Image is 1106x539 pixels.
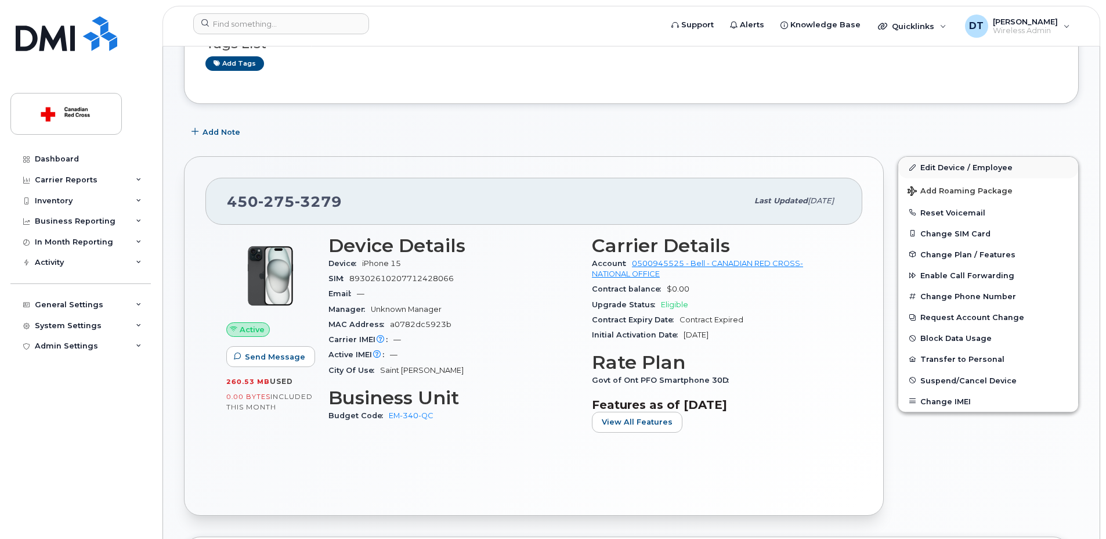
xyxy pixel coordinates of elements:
button: View All Features [592,412,682,433]
h3: Business Unit [328,387,578,408]
span: — [390,350,397,359]
button: Add Roaming Package [898,178,1078,202]
button: Change SIM Card [898,223,1078,244]
h3: Tags List [205,37,1057,51]
a: Alerts [722,13,772,37]
button: Add Note [184,121,250,142]
h3: Carrier Details [592,235,841,256]
span: [DATE] [808,196,834,205]
input: Find something... [193,13,369,34]
span: Eligible [661,300,688,309]
span: 450 [227,193,342,210]
span: Active IMEI [328,350,390,359]
span: — [357,289,364,298]
span: Account [592,259,632,268]
span: Last updated [754,196,808,205]
span: used [270,377,293,386]
span: Add Roaming Package [908,186,1013,197]
span: Knowledge Base [790,19,861,31]
span: $0.00 [667,285,689,293]
span: View All Features [602,416,673,427]
span: Govt of Ont PFO Smartphone 30D [592,376,735,385]
a: Support [663,13,722,37]
span: iPhone 15 [362,259,401,268]
span: Add Note [203,127,240,138]
span: Contract Expiry Date [592,315,679,324]
h3: Features as of [DATE] [592,398,841,412]
span: Carrier IMEI [328,335,393,344]
button: Enable Call Forwarding [898,265,1078,286]
a: 0500945525 - Bell - CANADIAN RED CROSS- NATIONAL OFFICE [592,259,803,278]
span: Device [328,259,362,268]
span: Enable Call Forwarding [920,271,1014,280]
span: Suspend/Cancel Device [920,376,1017,385]
span: [DATE] [684,330,709,339]
span: [PERSON_NAME] [993,17,1058,26]
span: Quicklinks [892,21,934,31]
span: 89302610207712428066 [349,274,454,283]
a: Add tags [205,56,264,71]
div: Dragos Tudose [957,15,1078,38]
span: Contract balance [592,285,667,293]
span: Active [240,324,265,335]
span: Contract Expired [679,315,743,324]
button: Suspend/Cancel Device [898,370,1078,391]
button: Request Account Change [898,307,1078,328]
span: 260.53 MB [226,378,270,386]
div: Quicklinks [870,15,955,38]
span: included this month [226,392,313,411]
a: Knowledge Base [772,13,869,37]
button: Change IMEI [898,391,1078,412]
span: Budget Code [328,411,389,420]
span: DT [969,19,984,33]
a: EM-340-QC [389,411,433,420]
button: Block Data Usage [898,328,1078,348]
span: SIM [328,274,349,283]
h3: Device Details [328,235,578,256]
button: Change Plan / Features [898,244,1078,265]
span: 275 [258,193,295,210]
span: 3279 [295,193,342,210]
span: Alerts [740,19,764,31]
span: Send Message [245,351,305,362]
span: Initial Activation Date [592,330,684,339]
a: Edit Device / Employee [898,157,1078,178]
span: Wireless Admin [993,26,1058,35]
span: Email [328,289,357,298]
h3: Rate Plan [592,352,841,373]
span: 0.00 Bytes [226,393,270,401]
span: Saint [PERSON_NAME] [380,366,464,375]
span: Change Plan / Features [920,250,1015,258]
button: Change Phone Number [898,286,1078,307]
span: Support [681,19,714,31]
button: Reset Voicemail [898,202,1078,223]
button: Send Message [226,346,315,367]
span: Upgrade Status [592,300,661,309]
span: MAC Address [328,320,390,329]
span: a0782dc5923b [390,320,451,329]
img: iPhone_15_Black.png [236,241,305,311]
span: City Of Use [328,366,380,375]
span: Unknown Manager [371,305,442,314]
span: — [393,335,401,344]
button: Transfer to Personal [898,348,1078,369]
span: Manager [328,305,371,314]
